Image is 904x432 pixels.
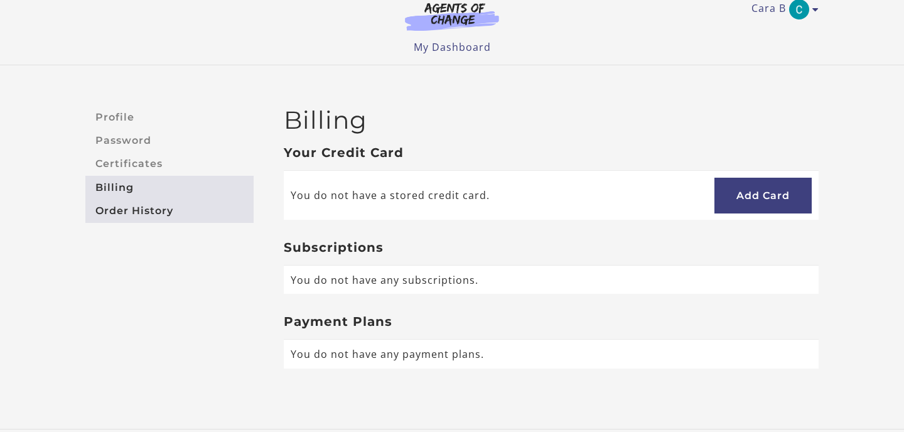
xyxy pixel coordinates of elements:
[85,129,254,152] a: Password
[85,199,254,222] a: Order History
[284,314,819,329] h3: Payment Plans
[284,170,640,220] td: You do not have a stored credit card.
[414,40,491,54] a: My Dashboard
[284,266,819,294] td: You do not have any subscriptions.
[85,105,254,129] a: Profile
[284,340,819,369] td: You do not have any payment plans.
[714,178,812,213] a: Add Card
[392,2,512,31] img: Agents of Change Logo
[85,176,254,199] a: Billing
[284,145,819,160] h3: Your Credit Card
[85,153,254,176] a: Certificates
[284,105,819,135] h2: Billing
[284,240,819,255] h3: Subscriptions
